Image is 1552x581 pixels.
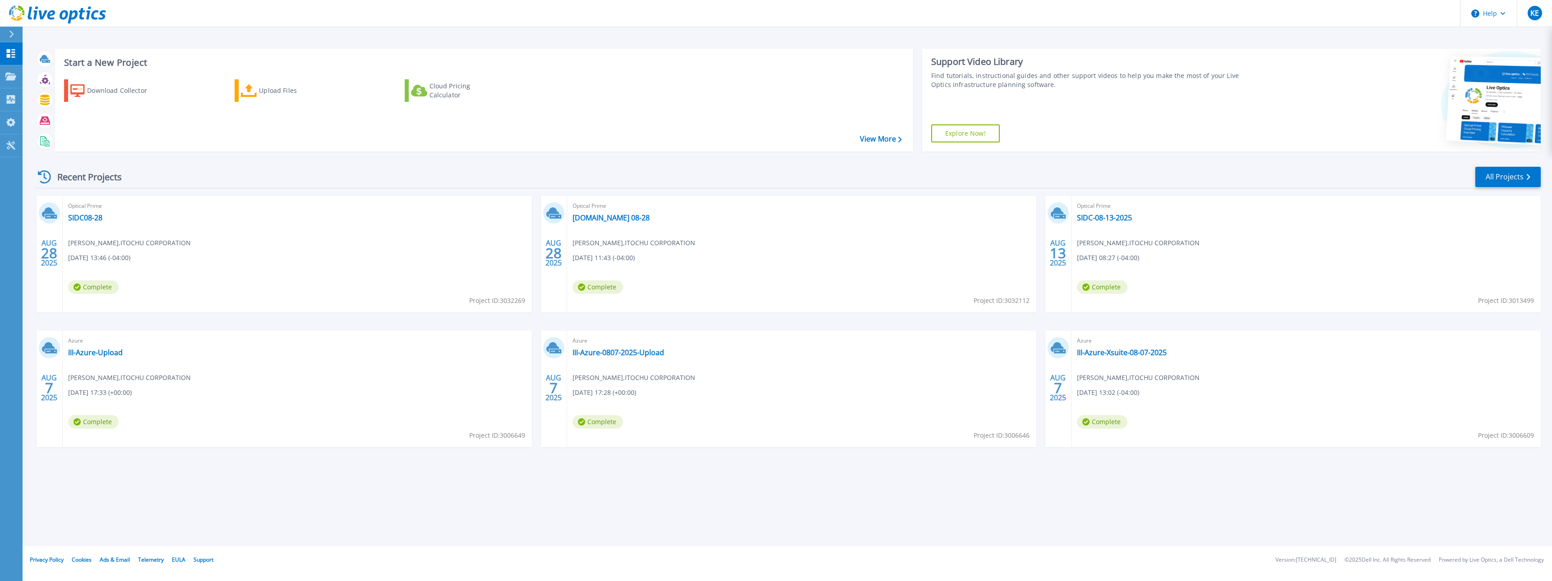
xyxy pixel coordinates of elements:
[573,280,623,294] span: Complete
[1049,371,1067,404] div: AUG 2025
[573,213,650,222] a: [DOMAIN_NAME] 08-28
[1077,280,1127,294] span: Complete
[68,253,130,263] span: [DATE] 13:46 (-04:00)
[469,296,525,306] span: Project ID: 3032269
[550,384,558,392] span: 7
[974,296,1030,306] span: Project ID: 3032112
[545,371,562,404] div: AUG 2025
[1530,9,1539,17] span: KE
[573,388,636,398] span: [DATE] 17:28 (+00:00)
[1275,557,1336,563] li: Version: [TECHNICAL_ID]
[545,249,562,257] span: 28
[1077,415,1127,429] span: Complete
[68,201,527,211] span: Optical Prime
[68,415,119,429] span: Complete
[100,556,130,563] a: Ads & Email
[41,237,58,270] div: AUG 2025
[68,280,119,294] span: Complete
[235,79,335,102] a: Upload Files
[68,373,191,383] span: [PERSON_NAME] , ITOCHU CORPORATION
[64,58,901,68] h3: Start a New Project
[68,388,132,398] span: [DATE] 17:33 (+00:00)
[45,384,53,392] span: 7
[974,430,1030,440] span: Project ID: 3006646
[1478,430,1534,440] span: Project ID: 3006609
[931,124,1000,142] a: Explore Now!
[1077,201,1535,211] span: Optical Prime
[1439,557,1544,563] li: Powered by Live Optics, a Dell Technology
[138,556,164,563] a: Telemetry
[573,253,635,263] span: [DATE] 11:43 (-04:00)
[430,82,502,100] div: Cloud Pricing Calculator
[931,71,1254,89] div: Find tutorials, instructional guides and other support videos to help you make the most of your L...
[1077,388,1139,398] span: [DATE] 13:02 (-04:00)
[1054,384,1062,392] span: 7
[1050,249,1066,257] span: 13
[1077,336,1535,346] span: Azure
[1077,348,1167,357] a: III-Azure-Xsuite-08-07-2025
[1077,253,1139,263] span: [DATE] 08:27 (-04:00)
[469,430,525,440] span: Project ID: 3006649
[41,249,57,257] span: 28
[72,556,92,563] a: Cookies
[860,135,902,143] a: View More
[30,556,64,563] a: Privacy Policy
[64,79,165,102] a: Download Collector
[68,348,123,357] a: III-Azure-Upload
[405,79,505,102] a: Cloud Pricing Calculator
[573,238,695,248] span: [PERSON_NAME] , ITOCHU CORPORATION
[41,371,58,404] div: AUG 2025
[87,82,159,100] div: Download Collector
[35,166,134,188] div: Recent Projects
[1478,296,1534,306] span: Project ID: 3013499
[259,82,331,100] div: Upload Files
[68,213,102,222] a: SIDC08-28
[931,56,1254,68] div: Support Video Library
[573,415,623,429] span: Complete
[573,373,695,383] span: [PERSON_NAME] , ITOCHU CORPORATION
[573,336,1031,346] span: Azure
[1049,237,1067,270] div: AUG 2025
[573,348,664,357] a: III-Azure-0807-2025-Upload
[1344,557,1431,563] li: © 2025 Dell Inc. All Rights Reserved
[573,201,1031,211] span: Optical Prime
[1077,373,1200,383] span: [PERSON_NAME] , ITOCHU CORPORATION
[68,336,527,346] span: Azure
[172,556,185,563] a: EULA
[1475,167,1541,187] a: All Projects
[1077,238,1200,248] span: [PERSON_NAME] , ITOCHU CORPORATION
[1077,213,1132,222] a: SIDC-08-13-2025
[68,238,191,248] span: [PERSON_NAME] , ITOCHU CORPORATION
[545,237,562,270] div: AUG 2025
[194,556,213,563] a: Support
